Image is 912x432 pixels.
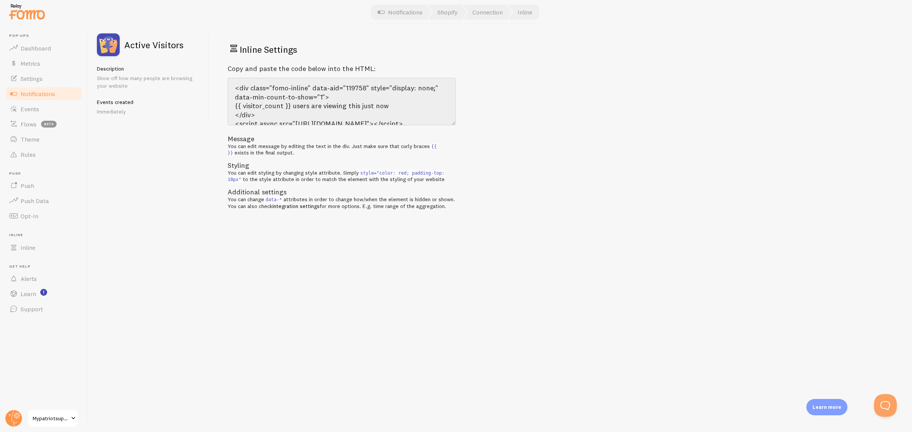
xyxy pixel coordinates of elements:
a: Support [5,301,83,317]
a: Learn [5,286,83,301]
span: Events [21,105,39,113]
a: Opt-In [5,208,83,224]
svg: <p>Watch New Feature Tutorials!</p> [40,289,47,296]
span: Metrics [21,60,40,67]
div: You can edit message by editing the text in the div. Just make sure that curly braces exists in t... [228,143,456,156]
a: Flows beta [5,117,83,132]
img: fomo-relay-logo-orange.svg [8,2,46,21]
h2: Inline Settings [228,43,456,55]
span: Push [21,182,34,189]
h3: Message [228,134,456,143]
span: Alerts [21,275,37,282]
a: Theme [5,132,83,147]
span: Push [9,171,83,176]
span: Notifications [21,90,55,98]
a: Push [5,178,83,193]
label: Copy and paste the code below into the HTML: [228,64,376,73]
span: Settings [21,75,43,82]
p: Learn more [812,404,841,411]
span: Dashboard [21,44,51,52]
span: Rules [21,151,36,158]
h3: Styling [228,161,456,170]
h3: Additional settings [228,188,456,196]
a: Dashboard [5,41,83,56]
a: integration settings [272,203,320,210]
a: Settings [5,71,83,86]
a: Mypatriotsupply [27,409,79,427]
a: Notifications [5,86,83,101]
span: Flows [21,120,36,128]
div: You can edit styling by changing style attribute. Simply to the style attribute in order to match... [228,134,456,210]
span: Support [21,305,43,313]
a: Metrics [5,56,83,71]
span: Theme [21,136,40,143]
a: Events [5,101,83,117]
span: Learn [21,290,36,298]
span: Push Data [21,197,49,205]
h5: Description [97,65,200,72]
textarea: <div class="fomo-inline" data-aid="119758" style="display: none;" data-min-count-to-show="1"> {{ ... [228,78,456,125]
span: Pop-ups [9,33,83,38]
code: data-* [264,196,283,203]
a: Inline [5,240,83,255]
h2: Active Visitors [124,40,184,49]
p: Show off how many people are browsing your website [97,74,200,90]
span: Get Help [9,264,83,269]
h5: Events created [97,99,200,106]
span: Mypatriotsupply [33,414,69,423]
span: Inline [21,244,35,251]
span: beta [41,121,57,128]
span: Opt-In [21,212,38,220]
img: fomo_icons_pageviews.svg [97,33,120,56]
a: Rules [5,147,83,162]
a: Alerts [5,271,83,286]
iframe: Help Scout Beacon - Open [874,394,897,417]
div: Learn more [806,399,847,415]
span: Inline [9,233,83,238]
p: Immediately [97,108,200,115]
code: style="color: red; padding-top: 10px" [228,170,445,183]
a: Push Data [5,193,83,208]
code: {{ }} [228,143,437,157]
